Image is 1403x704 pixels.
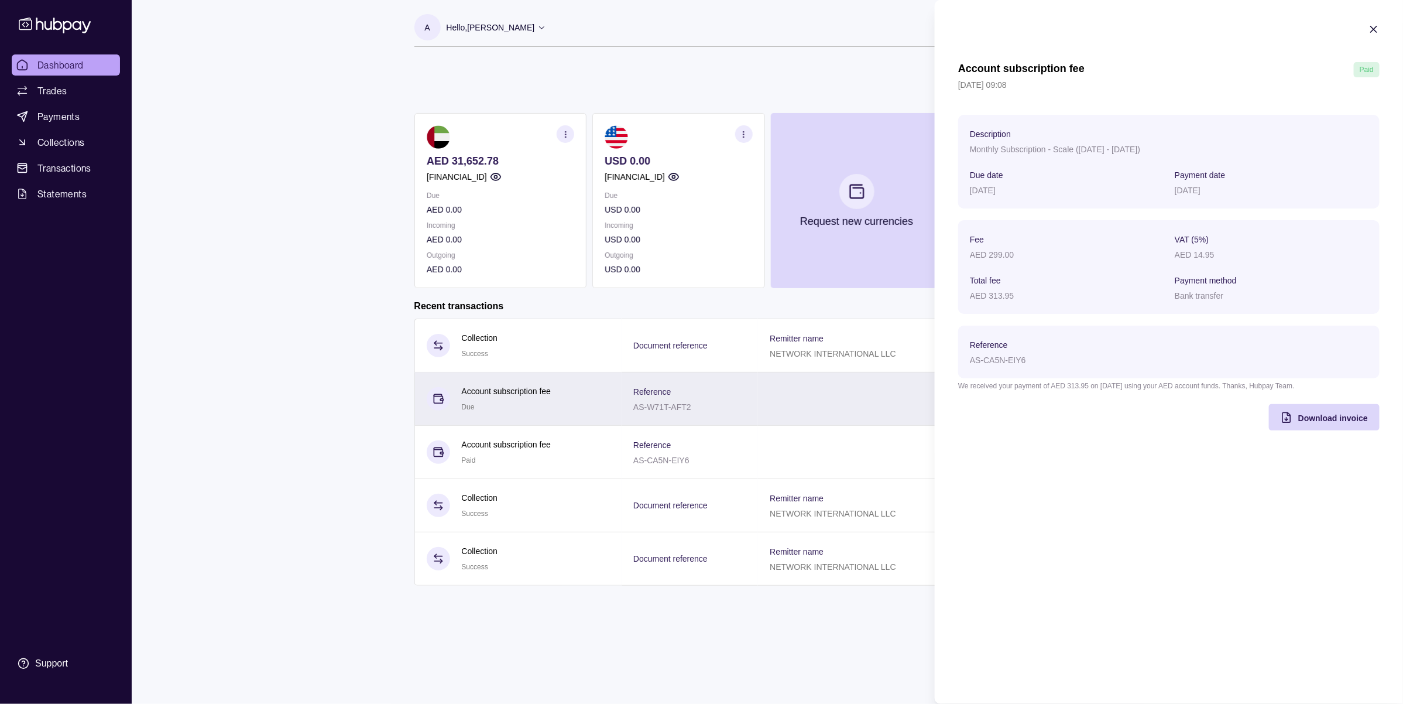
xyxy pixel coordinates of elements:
[1175,276,1237,285] p: Payment method
[958,62,1085,77] h1: Account subscription fee
[970,356,1026,365] p: AS-CA5N-EIY6
[970,170,1003,180] p: Due date
[970,145,1140,154] p: Monthly Subscription - Scale ([DATE] - [DATE])
[970,129,1011,139] p: Description
[1269,404,1380,430] button: Download invoice
[1175,235,1209,244] p: VAT (5%)
[970,291,1014,300] p: AED 313.95
[1175,186,1200,195] p: [DATE]
[1175,250,1215,259] p: AED 14.95
[970,340,1008,350] p: Reference
[970,186,996,195] p: [DATE]
[970,235,984,244] p: Fee
[1298,413,1368,423] span: Download invoice
[958,78,1380,91] p: [DATE] 09:08
[1360,66,1374,74] span: Paid
[970,250,1014,259] p: AED 299.00
[1175,170,1225,180] p: Payment date
[958,380,1380,392] p: We received your payment of AED 313.95 on [DATE] using your AED account funds. Thanks, Hubpay Team.
[1175,291,1223,300] p: Bank transfer
[970,276,1001,285] p: Total fee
